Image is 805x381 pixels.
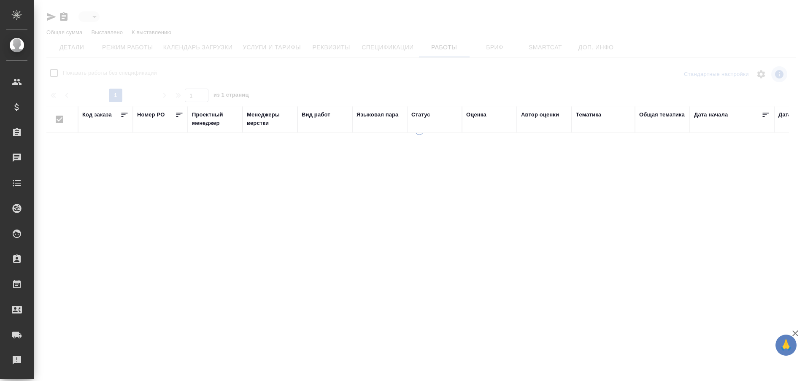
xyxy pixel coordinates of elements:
div: Статус [411,111,430,119]
div: Номер PO [137,111,165,119]
div: Менеджеры верстки [247,111,293,127]
div: Код заказа [82,111,112,119]
div: Общая тематика [639,111,685,119]
div: Языковая пара [357,111,399,119]
div: Оценка [466,111,486,119]
div: Проектный менеджер [192,111,238,127]
span: 🙏 [779,336,793,354]
div: Тематика [576,111,601,119]
div: Дата начала [694,111,728,119]
div: Вид работ [302,111,330,119]
button: 🙏 [775,335,797,356]
div: Автор оценки [521,111,559,119]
